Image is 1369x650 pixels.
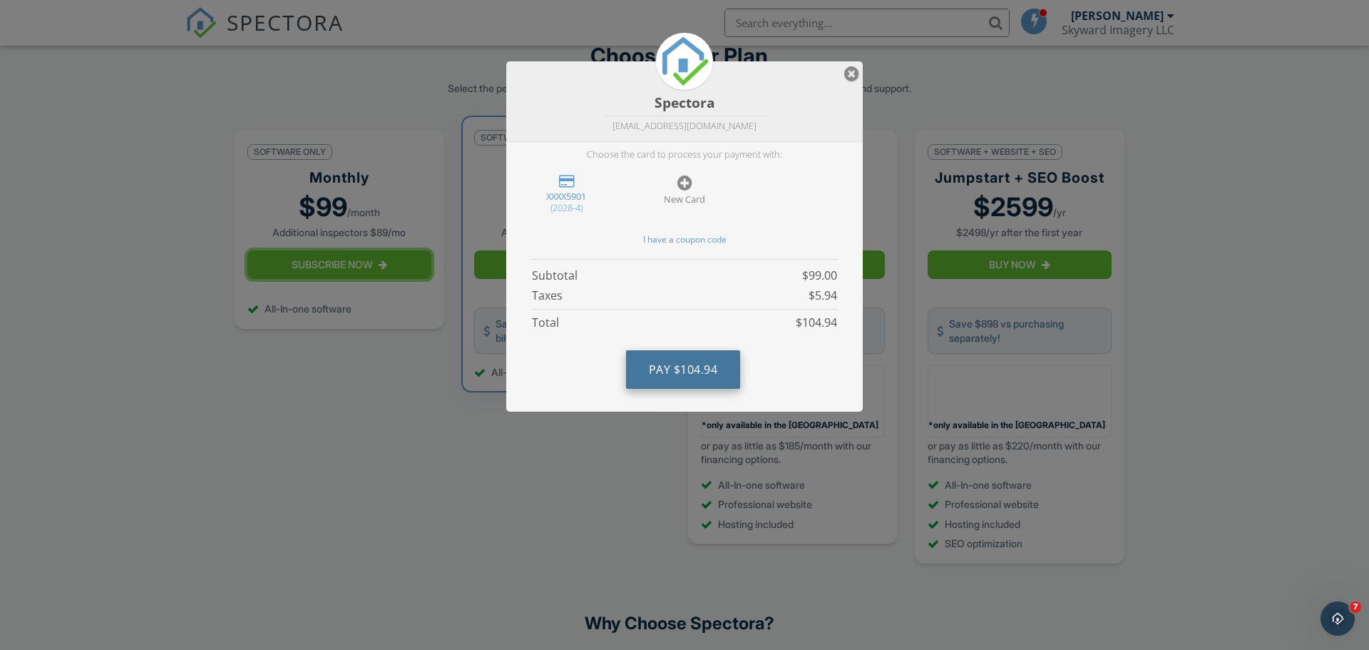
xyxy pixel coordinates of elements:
span: Subtotal [532,268,578,283]
div: (2028-4) [521,202,611,213]
div: New Card [640,193,729,205]
span: $104.94 [674,362,718,377]
div: XXXX5901 [521,191,611,202]
span: Pay [649,362,671,377]
span: $99.00 [802,268,837,283]
p: Choose the card to process your payment with: [587,148,782,160]
span: 7 [1350,601,1361,613]
div: [EMAIL_ADDRESS][DOMAIN_NAME] [521,120,848,133]
iframe: Intercom live chat [1321,601,1355,636]
div: I have a coupon code [516,234,853,245]
button: Pay $104.94 [626,350,741,389]
div: Spectora [521,93,848,113]
span: Total [532,315,559,330]
span: $104.94 [796,315,837,330]
span: $5.94 [809,288,837,303]
span: Taxes [532,288,563,303]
